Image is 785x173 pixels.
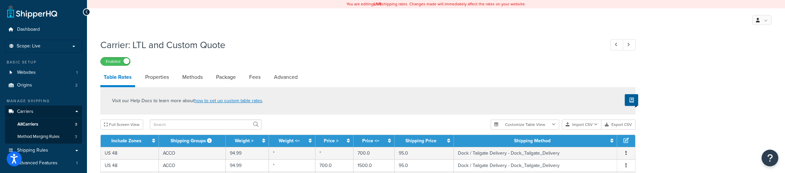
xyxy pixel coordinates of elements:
div: Manage Shipping [5,98,82,104]
a: Origins2 [5,79,82,92]
button: Full Screen View [100,120,143,130]
td: 700.0 [315,159,354,172]
td: Dock / Tailgate Delivery - Dock_Tailgate_Delivery [454,159,617,172]
a: Method Merging Rules3 [5,131,82,143]
label: Enabled [101,57,130,65]
button: Open Resource Center [762,150,778,166]
a: Table Rates [100,69,135,87]
a: Weight <= [279,137,300,144]
td: 700.0 [354,147,395,159]
span: Dashboard [17,27,40,32]
span: 1 [76,70,78,75]
input: Search [150,120,262,130]
td: 95.0 [395,159,454,172]
a: how to set up custom table rates [194,97,262,104]
span: Advanced Features [17,160,58,166]
li: Carriers [5,106,82,144]
a: Advanced [271,69,301,85]
a: Previous Record [610,39,623,50]
a: Shipping Method [514,137,551,144]
td: 1500.0 [354,159,395,172]
a: Next Record [623,39,636,50]
td: US 48 [101,159,159,172]
span: Websites [17,70,36,75]
span: Origins [17,82,32,88]
li: Advanced Features [5,157,82,169]
a: AllCarriers3 [5,118,82,131]
li: Origins [5,79,82,92]
span: Carriers [17,109,33,115]
button: Customize Table View [491,120,559,130]
a: Advanced Features1 [5,157,82,169]
td: Dock / Tailgate Delivery - Dock_Tailgate_Delivery [454,147,617,159]
span: All Carriers [17,122,38,127]
a: Websites1 [5,66,82,79]
td: 94.99 [226,147,269,159]
li: Method Merging Rules [5,131,82,143]
a: Methods [179,69,206,85]
td: 95.0 [395,147,454,159]
span: 1 [76,160,78,166]
td: US 48 [101,147,159,159]
span: 3 [75,134,77,140]
span: Shipping Rules [17,148,48,153]
span: Scope: Live [17,43,40,49]
a: Fees [246,69,264,85]
div: Basic Setup [5,59,82,65]
button: Import CSV [562,120,601,130]
b: LIVE [374,1,382,7]
a: Price <= [362,137,379,144]
button: Export CSV [601,120,635,130]
td: 94.99 [226,159,269,172]
p: Visit our Help Docs to learn more about . [112,97,263,105]
a: Price > [324,137,338,144]
span: Method Merging Rules [17,134,60,140]
a: Package [213,69,239,85]
a: Shipping Price [405,137,436,144]
li: Websites [5,66,82,79]
span: 2 [75,82,78,88]
h1: Carrier: LTL and Custom Quote [100,38,598,51]
td: ACCO [159,147,226,159]
a: Include Zones [111,137,141,144]
th: Shipping Groups [159,135,226,147]
a: Weight > [235,137,254,144]
a: Shipping Rules [5,144,82,157]
button: Show Help Docs [625,94,638,106]
a: Properties [142,69,172,85]
td: ACCO [159,159,226,172]
a: Dashboard [5,23,82,36]
a: Carriers [5,106,82,118]
span: 3 [75,122,77,127]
